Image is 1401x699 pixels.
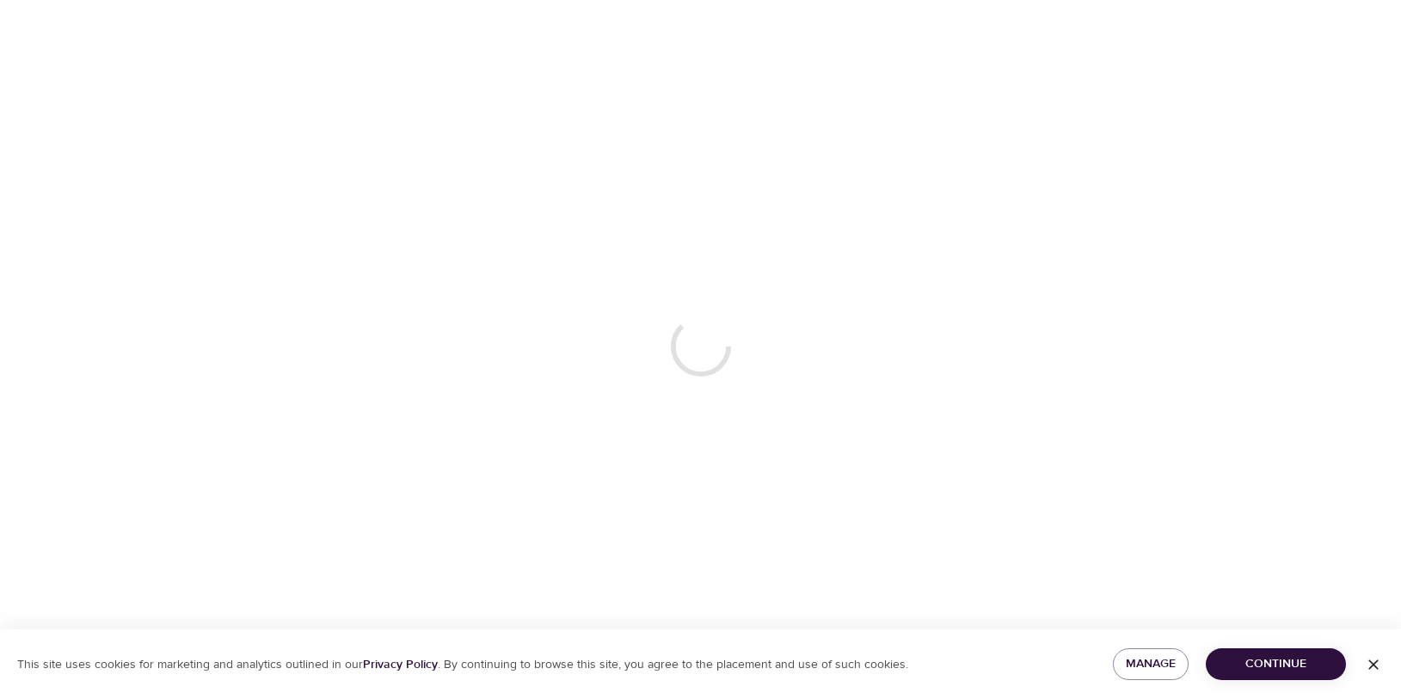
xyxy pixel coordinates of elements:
[1206,648,1346,680] button: Continue
[1220,653,1332,675] span: Continue
[1127,653,1175,675] span: Manage
[1113,648,1189,680] button: Manage
[363,657,438,672] a: Privacy Policy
